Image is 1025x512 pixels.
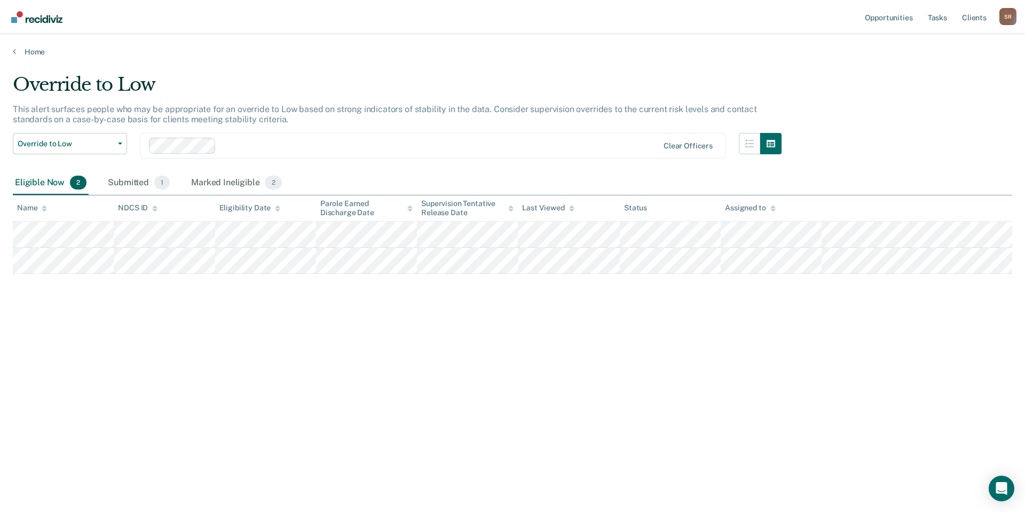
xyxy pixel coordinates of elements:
[189,171,284,195] div: Marked Ineligible2
[13,171,89,195] div: Eligible Now2
[999,8,1016,25] div: S R
[664,141,713,151] div: Clear officers
[999,8,1016,25] button: Profile dropdown button
[106,171,172,195] div: Submitted1
[13,104,757,124] p: This alert surfaces people who may be appropriate for an override to Low based on strong indicato...
[265,176,281,190] span: 2
[989,476,1014,501] div: Open Intercom Messenger
[421,199,514,217] div: Supervision Tentative Release Date
[725,203,775,212] div: Assigned to
[624,203,647,212] div: Status
[13,74,782,104] div: Override to Low
[219,203,281,212] div: Eligibility Date
[320,199,413,217] div: Parole Earned Discharge Date
[17,203,47,212] div: Name
[118,203,157,212] div: NDCS ID
[70,176,86,190] span: 2
[154,176,170,190] span: 1
[18,139,114,148] span: Override to Low
[11,11,62,23] img: Recidiviz
[13,47,1012,57] a: Home
[13,133,127,154] button: Override to Low
[522,203,574,212] div: Last Viewed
